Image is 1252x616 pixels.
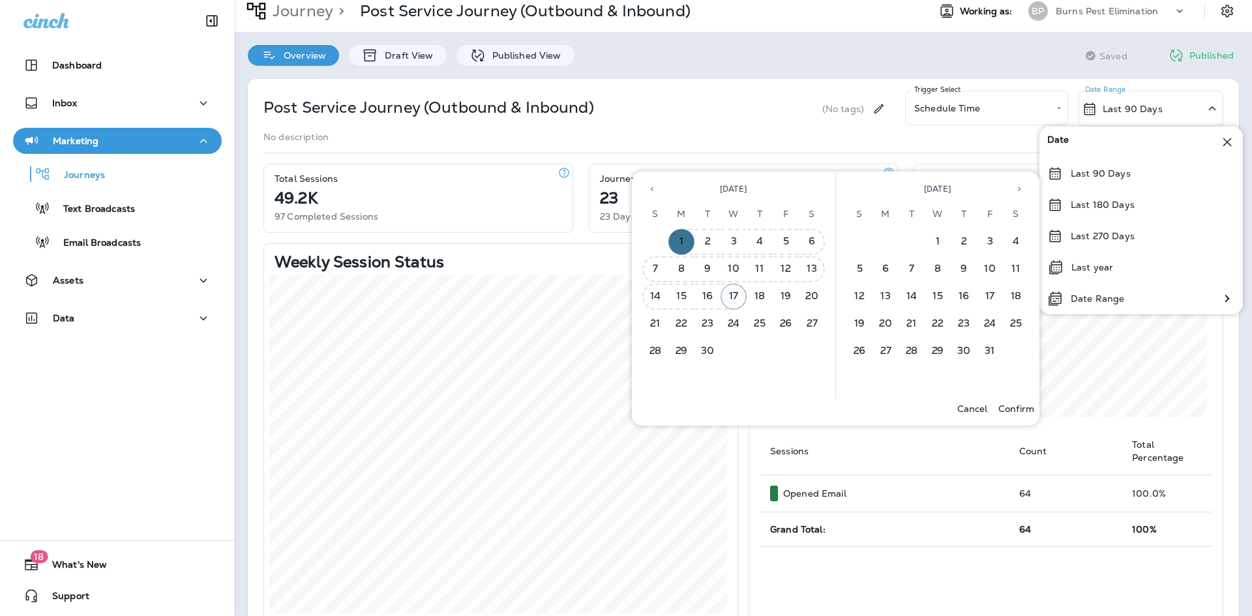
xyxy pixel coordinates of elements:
button: 8 [668,256,694,282]
button: 24 [721,311,747,337]
button: Marketing [13,128,222,154]
span: Thursday [748,201,771,227]
p: Confirm [998,403,1034,414]
button: Next month [1009,179,1029,199]
button: 5 [773,229,799,255]
div: Edit [867,91,891,126]
p: Draft View [378,50,433,61]
button: Email Broadcasts [13,228,222,256]
td: 100.0 % [1122,475,1212,512]
button: 18 [747,284,773,310]
button: 18What's New [13,551,222,578]
span: Saturday [1004,201,1028,227]
button: 12 [846,284,872,310]
button: 26 [846,338,872,364]
p: Weekly Session Status [275,257,444,267]
p: 97 Completed Sessions [275,211,378,222]
button: 14 [899,284,925,310]
button: 1 [925,229,951,255]
p: Cancel [957,403,988,414]
p: Last year [1071,262,1113,272]
p: Published [1189,50,1234,61]
button: 14 [642,284,668,310]
button: 6 [872,256,899,282]
p: 23 Days Running [600,211,677,222]
button: 23 [694,311,721,337]
button: Confirm [993,400,1039,418]
button: 23 [951,311,977,337]
button: 19 [773,284,799,310]
p: 49.2K [275,193,318,203]
button: 15 [925,284,951,310]
p: > [333,1,344,21]
div: Schedule Time [905,91,1068,125]
button: 30 [951,338,977,364]
p: Post Service Journey (Outbound & Inbound) [360,1,691,21]
button: Cancel [951,400,993,418]
button: 25 [747,311,773,337]
button: Inbox [13,90,222,116]
button: Collapse Sidebar [194,8,230,34]
button: 10 [977,256,1003,282]
button: 17 [721,284,747,310]
p: No description [263,132,329,142]
span: Monday [670,201,693,227]
button: 7 [899,256,925,282]
button: 28 [642,338,668,364]
span: [DATE] [720,184,747,194]
div: BP [1028,1,1048,21]
p: Last 270 Days [1071,231,1135,241]
button: 9 [951,256,977,282]
button: 2 [694,229,721,255]
p: Assets [53,275,83,286]
button: 6 [799,229,825,255]
button: Dashboard [13,52,222,78]
p: (No tags) [822,104,864,114]
button: 31 [977,338,1003,364]
button: 29 [925,338,951,364]
p: Text Broadcasts [50,203,135,216]
button: 11 [1003,256,1029,282]
span: Working as: [960,6,1015,17]
p: Last 90 Days [1071,168,1131,179]
button: 26 [773,311,799,337]
button: 20 [872,311,899,337]
p: Inbox [52,98,77,108]
th: Count [1009,428,1122,475]
button: 25 [1003,311,1029,337]
td: 64 [1009,475,1122,512]
span: [DATE] [924,184,951,194]
button: Assets [13,267,222,293]
button: 13 [872,284,899,310]
p: Total Sessions [275,173,338,184]
button: 24 [977,311,1003,337]
button: 11 [747,256,773,282]
span: Tuesday [696,201,719,227]
p: Date Range [1071,293,1124,304]
p: Date Range [1085,84,1127,95]
button: Support [13,583,222,609]
button: 19 [846,311,872,337]
button: Previous month [642,179,662,199]
p: Email Broadcasts [50,237,141,250]
button: 3 [721,229,747,255]
span: Tuesday [900,201,923,227]
button: 1 [668,229,694,255]
p: Journeys [51,169,105,182]
span: Monday [874,201,897,227]
button: 4 [1003,229,1029,255]
button: 4 [747,229,773,255]
label: Trigger Select [914,85,961,95]
button: 8 [925,256,951,282]
p: Opened Email [783,488,846,499]
button: 22 [925,311,951,337]
p: Last 90 Days [1103,104,1163,114]
button: 5 [846,256,872,282]
button: 27 [872,338,899,364]
p: Post Service Journey (Outbound & Inbound) [263,97,594,118]
button: 27 [799,311,825,337]
button: 29 [668,338,694,364]
button: 21 [642,311,668,337]
button: 13 [799,256,825,282]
